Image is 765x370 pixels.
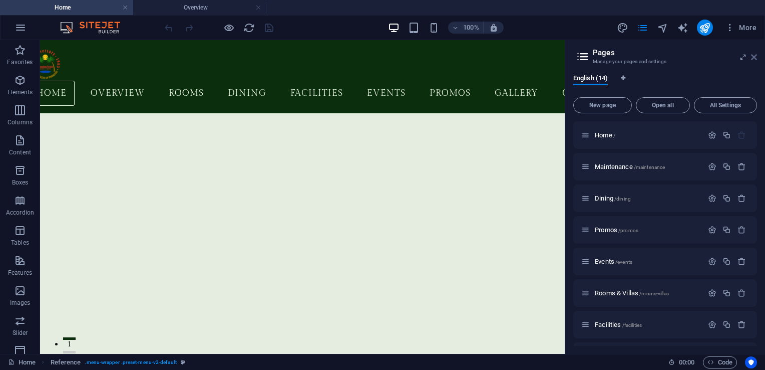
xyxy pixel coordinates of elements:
[592,132,703,138] div: Home/
[708,320,716,329] div: Settings
[637,22,648,34] i: Pages (Ctrl+Alt+S)
[573,97,632,113] button: New page
[737,131,746,139] div: The startpage cannot be deleted
[448,22,484,34] button: 100%
[657,22,668,34] i: Navigator
[722,289,731,297] div: Duplicate
[8,269,32,277] p: Features
[722,131,731,139] div: Duplicate
[592,227,703,233] div: Promos/promos
[686,358,687,366] span: :
[677,22,689,34] button: text_generator
[617,22,629,34] button: design
[614,196,631,202] span: /dining
[13,329,28,337] p: Slider
[595,321,642,328] span: Click to open page
[737,162,746,171] div: Remove
[181,359,185,365] i: This element is a customizable preset
[617,22,628,34] i: Design (Ctrl+Alt+Y)
[708,289,716,297] div: Settings
[23,297,36,300] button: 1
[9,148,31,156] p: Content
[595,163,665,170] span: Click to open page
[7,58,33,66] p: Favorites
[592,163,703,170] div: Maintenance/maintenance
[637,22,649,34] button: pages
[23,311,36,313] button: 2
[595,226,638,234] span: Click to open page
[697,20,713,36] button: publish
[593,57,737,66] h3: Manage your pages and settings
[639,291,669,296] span: /rooms-villas
[699,22,710,34] i: Publish
[722,194,731,203] div: Duplicate
[595,289,669,297] span: Click to open page
[592,195,703,202] div: Dining/dining
[745,356,757,368] button: Usercentrics
[694,97,757,113] button: All Settings
[573,72,608,86] span: English (14)
[243,22,255,34] button: reload
[698,102,752,108] span: All Settings
[708,162,716,171] div: Settings
[722,257,731,266] div: Duplicate
[11,239,29,247] p: Tables
[703,356,737,368] button: Code
[592,258,703,265] div: Events/events
[618,228,638,233] span: /promos
[613,133,615,138] span: /
[722,320,731,329] div: Duplicate
[722,226,731,234] div: Duplicate
[722,162,731,171] div: Duplicate
[640,102,685,108] span: Open all
[737,289,746,297] div: Remove
[657,22,669,34] button: navigator
[578,102,627,108] span: New page
[8,118,33,126] p: Columns
[708,226,716,234] div: Settings
[592,321,703,328] div: Facilities/facilities
[595,131,615,139] span: Click to open page
[593,48,757,57] h2: Pages
[725,23,756,33] span: More
[58,22,133,34] img: Editor Logo
[708,131,716,139] div: Settings
[243,22,255,34] i: Reload page
[721,20,760,36] button: More
[133,2,266,13] h4: Overview
[51,356,185,368] nav: breadcrumb
[737,257,746,266] div: Remove
[708,194,716,203] div: Settings
[737,320,746,329] div: Remove
[679,356,694,368] span: 00 00
[595,258,632,265] span: Click to open page
[51,356,81,368] span: Click to select. Double-click to edit
[595,195,631,202] span: Click to open page
[12,178,29,187] p: Boxes
[622,322,642,328] span: /facilities
[634,164,665,170] span: /maintenance
[6,209,34,217] p: Accordion
[737,194,746,203] div: Remove
[8,88,33,96] p: Elements
[636,97,690,113] button: Open all
[668,356,695,368] h6: Session time
[707,356,732,368] span: Code
[708,257,716,266] div: Settings
[573,74,757,93] div: Language Tabs
[677,22,688,34] i: AI Writer
[85,356,176,368] span: . menu-wrapper .preset-menu-v2-default
[615,259,632,265] span: /events
[10,299,31,307] p: Images
[489,23,498,32] i: On resize automatically adjust zoom level to fit chosen device.
[737,226,746,234] div: Remove
[463,22,479,34] h6: 100%
[592,290,703,296] div: Rooms & Villas/rooms-villas
[8,356,36,368] a: Click to cancel selection. Double-click to open Pages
